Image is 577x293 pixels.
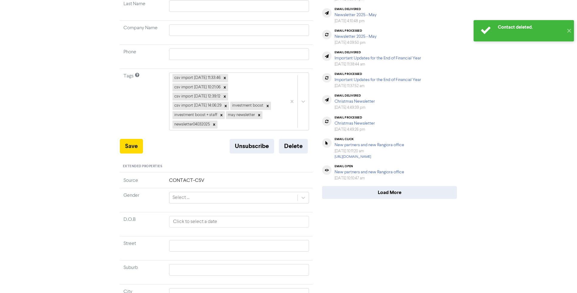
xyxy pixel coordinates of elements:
div: Extended Properties [120,161,313,172]
div: csv import [DATE] 11:33:46 [172,74,221,82]
div: [DATE] 4:49:26 pm [335,127,375,132]
div: [DATE] 4:10:48 pm [335,18,377,24]
div: csv import [DATE] 10:21:06 [172,83,221,91]
div: csv import [DATE] 12:39:12 [172,93,221,101]
td: Street [120,236,165,260]
button: Unsubscribe [230,139,274,154]
div: [DATE] 11:38:44 am [335,62,421,67]
div: email processed [335,29,377,33]
a: [URL][DOMAIN_NAME] [335,155,371,159]
button: Save [120,139,143,154]
div: [DATE] 10:10:47 am [335,175,404,181]
a: Christmas Newsletter [335,121,375,125]
div: newsletter04032025 [172,121,211,129]
a: Important Updates for the End of Financial Year [335,78,421,82]
div: Select ... [172,194,189,201]
td: Suburb [120,260,165,284]
div: Contact deleted. [498,24,563,30]
div: email click [335,137,404,141]
div: email delivered [335,51,421,54]
a: New partners and new Rangiora office [335,170,404,174]
a: Newsletter 2025 - May [335,34,377,39]
a: Newsletter 2025 - May [335,13,377,17]
div: investment boost + staff [172,111,218,119]
div: [DATE] 10:11:20 am [335,148,404,154]
a: Important Updates for the End of Financial Year [335,56,421,60]
button: Delete [279,139,308,154]
td: Gender [120,188,165,212]
div: email delivered [335,7,377,11]
td: Phone [120,45,165,69]
div: csv import [DATE] 14:06:29 [172,102,222,110]
div: may newsletter [226,111,256,119]
div: investment boost [230,102,264,110]
td: Tags [120,69,165,139]
div: [DATE] 11:37:52 am [335,83,421,89]
div: [DATE] 4:49:39 pm [335,105,375,111]
button: Load More [322,186,457,199]
td: D.O.B [120,212,165,236]
div: email delivered [335,94,375,97]
td: Source [120,177,165,188]
div: email processed [335,116,375,119]
a: Christmas Newsletter [335,99,375,104]
div: [DATE] 4:09:50 pm [335,40,377,46]
div: email processed [335,72,421,76]
a: New partners and new Rangiora office [335,143,404,147]
td: Company Name [120,21,165,45]
div: email open [335,164,404,168]
input: Click to select a date [169,216,309,228]
iframe: Chat Widget [547,264,577,293]
td: CONTACT-CSV [165,177,313,188]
